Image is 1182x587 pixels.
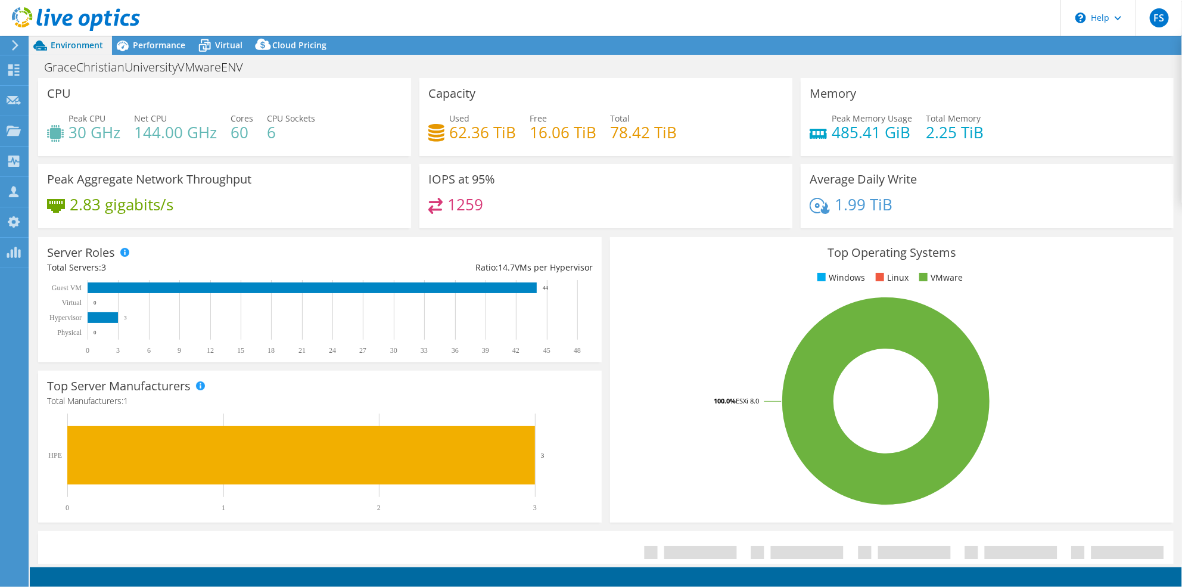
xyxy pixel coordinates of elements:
tspan: 100.0% [714,396,736,405]
div: Ratio: VMs per Hypervisor [320,261,593,274]
h3: IOPS at 95% [428,173,495,186]
text: 44 [543,285,549,291]
h4: 2.83 gigabits/s [70,198,173,211]
h3: Server Roles [47,246,115,259]
div: Total Servers: [47,261,320,274]
text: 3 [533,504,537,512]
text: HPE [48,451,62,459]
h4: Total Manufacturers: [47,395,593,408]
text: 42 [512,346,520,355]
h4: 78.42 TiB [610,126,677,139]
text: 39 [482,346,489,355]
h3: Average Daily Write [810,173,917,186]
h4: 16.06 TiB [530,126,596,139]
span: Cores [231,113,253,124]
h4: 1259 [448,198,484,211]
text: 21 [298,346,306,355]
h3: Capacity [428,87,475,100]
text: 1 [222,504,225,512]
h4: 30 GHz [69,126,120,139]
span: Free [530,113,547,124]
span: Net CPU [134,113,167,124]
text: 27 [359,346,366,355]
span: Total Memory [926,113,981,124]
text: 0 [86,346,89,355]
svg: \n [1075,13,1086,23]
text: 18 [267,346,275,355]
h4: 2.25 TiB [926,126,984,139]
li: Linux [873,271,909,284]
h3: Memory [810,87,856,100]
span: CPU Sockets [267,113,315,124]
h3: Top Server Manufacturers [47,380,191,393]
text: Guest VM [52,284,82,292]
text: 30 [390,346,397,355]
h3: CPU [47,87,71,100]
span: Total [610,113,630,124]
text: 9 [178,346,181,355]
h4: 485.41 GiB [832,126,912,139]
span: Used [449,113,469,124]
h4: 144.00 GHz [134,126,217,139]
h4: 1.99 TiB [835,198,892,211]
h3: Peak Aggregate Network Throughput [47,173,251,186]
span: Performance [133,39,185,51]
text: 3 [116,346,120,355]
span: Peak Memory Usage [832,113,912,124]
text: 36 [452,346,459,355]
text: 3 [541,452,545,459]
span: Virtual [215,39,242,51]
span: 14.7 [498,262,515,273]
h4: 62.36 TiB [449,126,516,139]
span: Cloud Pricing [272,39,326,51]
span: Peak CPU [69,113,105,124]
li: VMware [916,271,963,284]
span: Environment [51,39,103,51]
span: 1 [123,395,128,406]
text: 15 [237,346,244,355]
h4: 60 [231,126,253,139]
h4: 6 [267,126,315,139]
text: 33 [421,346,428,355]
text: 24 [329,346,336,355]
text: 6 [147,346,151,355]
text: 2 [377,504,381,512]
text: Physical [57,328,82,337]
li: Windows [814,271,865,284]
h1: GraceChristianUniversityVMwareENV [39,61,262,74]
text: 0 [94,330,97,336]
text: 0 [94,300,97,306]
span: 3 [101,262,106,273]
text: 45 [543,346,550,355]
text: 3 [124,315,127,321]
span: FS [1150,8,1169,27]
text: 48 [574,346,581,355]
text: Virtual [62,299,82,307]
text: Hypervisor [49,313,82,322]
h3: Top Operating Systems [619,246,1165,259]
text: 0 [66,504,69,512]
text: 12 [207,346,214,355]
tspan: ESXi 8.0 [736,396,759,405]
